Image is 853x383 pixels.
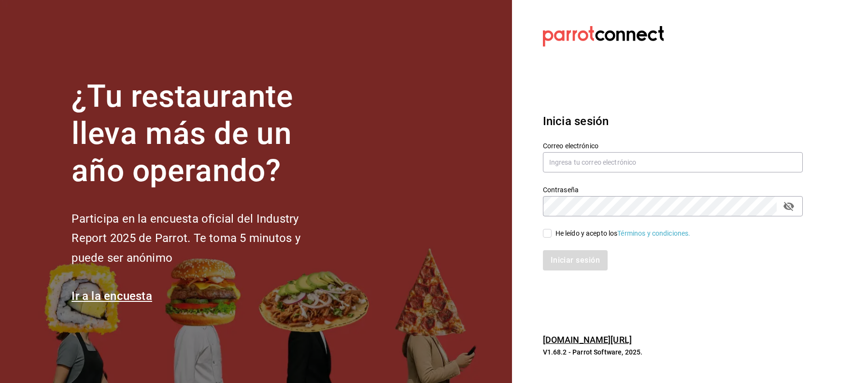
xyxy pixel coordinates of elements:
[543,335,632,345] a: [DOMAIN_NAME][URL]
[543,347,803,357] p: V1.68.2 - Parrot Software, 2025.
[71,78,332,189] h1: ¿Tu restaurante lleva más de un año operando?
[71,289,152,303] a: Ir a la encuesta
[617,229,690,237] a: Términos y condiciones.
[543,152,803,172] input: Ingresa tu correo electrónico
[543,142,803,149] label: Correo electrónico
[543,186,803,193] label: Contraseña
[71,209,332,268] h2: Participa en la encuesta oficial del Industry Report 2025 de Parrot. Te toma 5 minutos y puede se...
[781,198,797,214] button: passwordField
[543,113,803,130] h3: Inicia sesión
[555,228,691,239] div: He leído y acepto los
